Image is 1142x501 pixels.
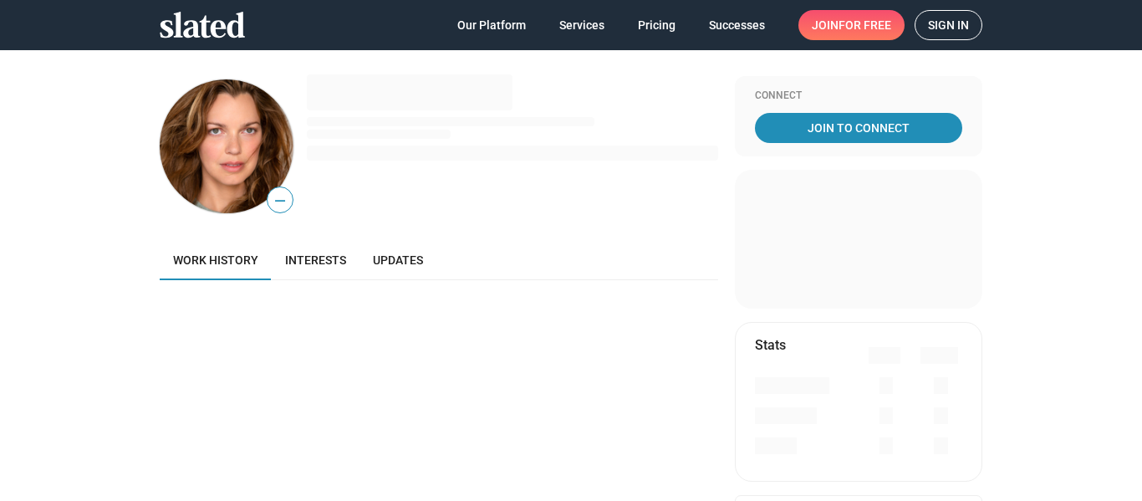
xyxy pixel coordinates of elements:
[359,240,436,280] a: Updates
[696,10,778,40] a: Successes
[928,11,969,39] span: Sign in
[638,10,676,40] span: Pricing
[812,10,891,40] span: Join
[798,10,905,40] a: Joinfor free
[755,89,962,103] div: Connect
[755,336,786,354] mat-card-title: Stats
[285,253,346,267] span: Interests
[272,240,359,280] a: Interests
[268,190,293,212] span: —
[160,240,272,280] a: Work history
[173,253,258,267] span: Work history
[625,10,689,40] a: Pricing
[559,10,604,40] span: Services
[444,10,539,40] a: Our Platform
[546,10,618,40] a: Services
[755,113,962,143] a: Join To Connect
[373,253,423,267] span: Updates
[457,10,526,40] span: Our Platform
[915,10,982,40] a: Sign in
[758,113,959,143] span: Join To Connect
[709,10,765,40] span: Successes
[839,10,891,40] span: for free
